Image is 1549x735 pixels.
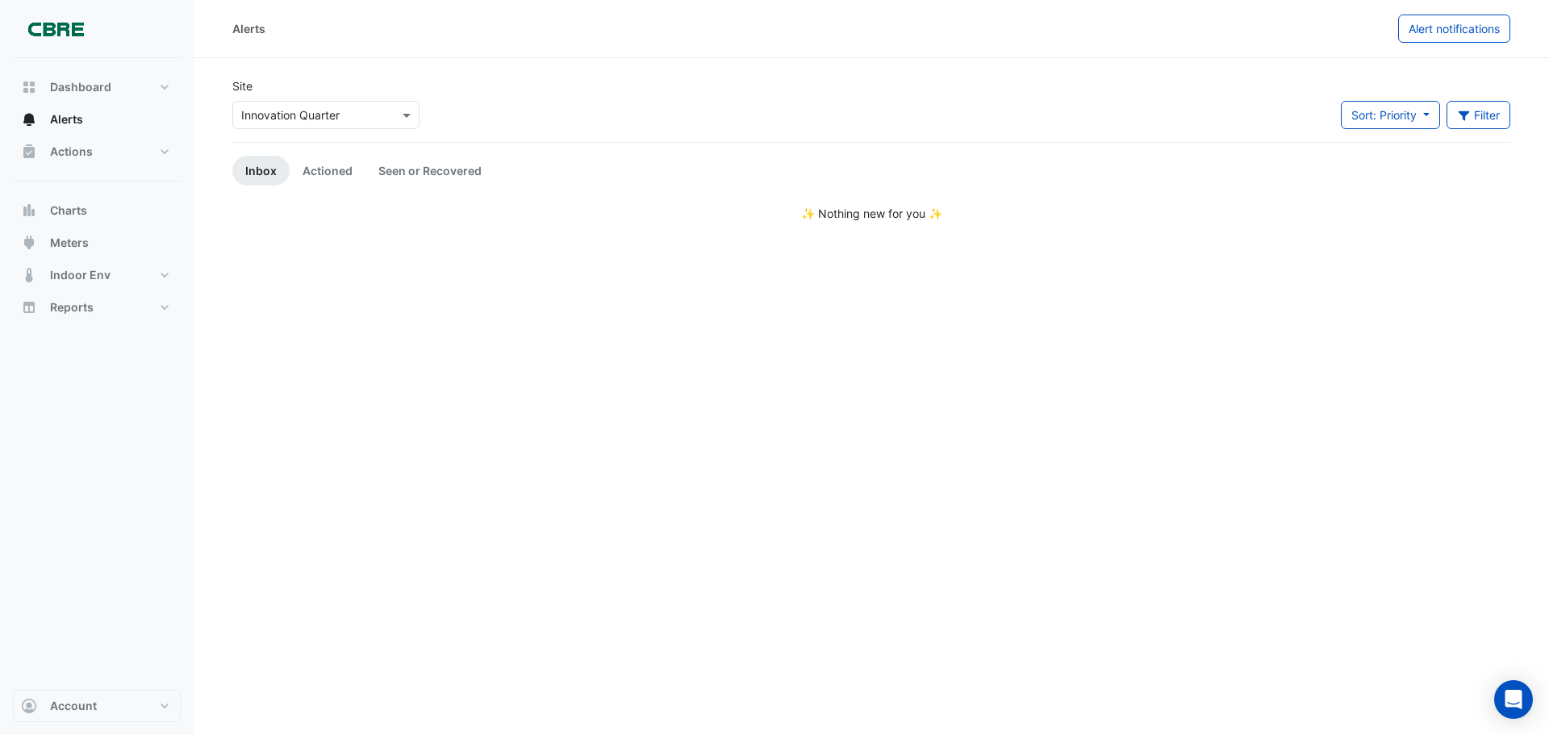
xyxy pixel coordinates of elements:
button: Dashboard [13,71,181,103]
button: Charts [13,194,181,227]
div: Open Intercom Messenger [1494,680,1533,719]
app-icon: Actions [21,144,37,160]
a: Seen or Recovered [365,156,495,186]
button: Indoor Env [13,259,181,291]
span: Alert notifications [1409,22,1500,35]
app-icon: Alerts [21,111,37,127]
button: Meters [13,227,181,259]
span: Sort: Priority [1351,108,1417,122]
span: Meters [50,235,89,251]
a: Actioned [290,156,365,186]
app-icon: Reports [21,299,37,315]
button: Account [13,690,181,722]
span: Alerts [50,111,83,127]
label: Site [232,77,253,94]
img: Company Logo [19,13,92,45]
button: Filter [1447,101,1511,129]
app-icon: Meters [21,235,37,251]
app-icon: Indoor Env [21,267,37,283]
span: Account [50,698,97,714]
span: Charts [50,203,87,219]
button: Sort: Priority [1341,101,1440,129]
span: Dashboard [50,79,111,95]
button: Alerts [13,103,181,136]
span: Actions [50,144,93,160]
span: Reports [50,299,94,315]
button: Alert notifications [1398,15,1510,43]
app-icon: Charts [21,203,37,219]
app-icon: Dashboard [21,79,37,95]
button: Actions [13,136,181,168]
div: ✨ Nothing new for you ✨ [232,205,1510,222]
div: Alerts [232,20,265,37]
button: Reports [13,291,181,324]
span: Indoor Env [50,267,111,283]
a: Inbox [232,156,290,186]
